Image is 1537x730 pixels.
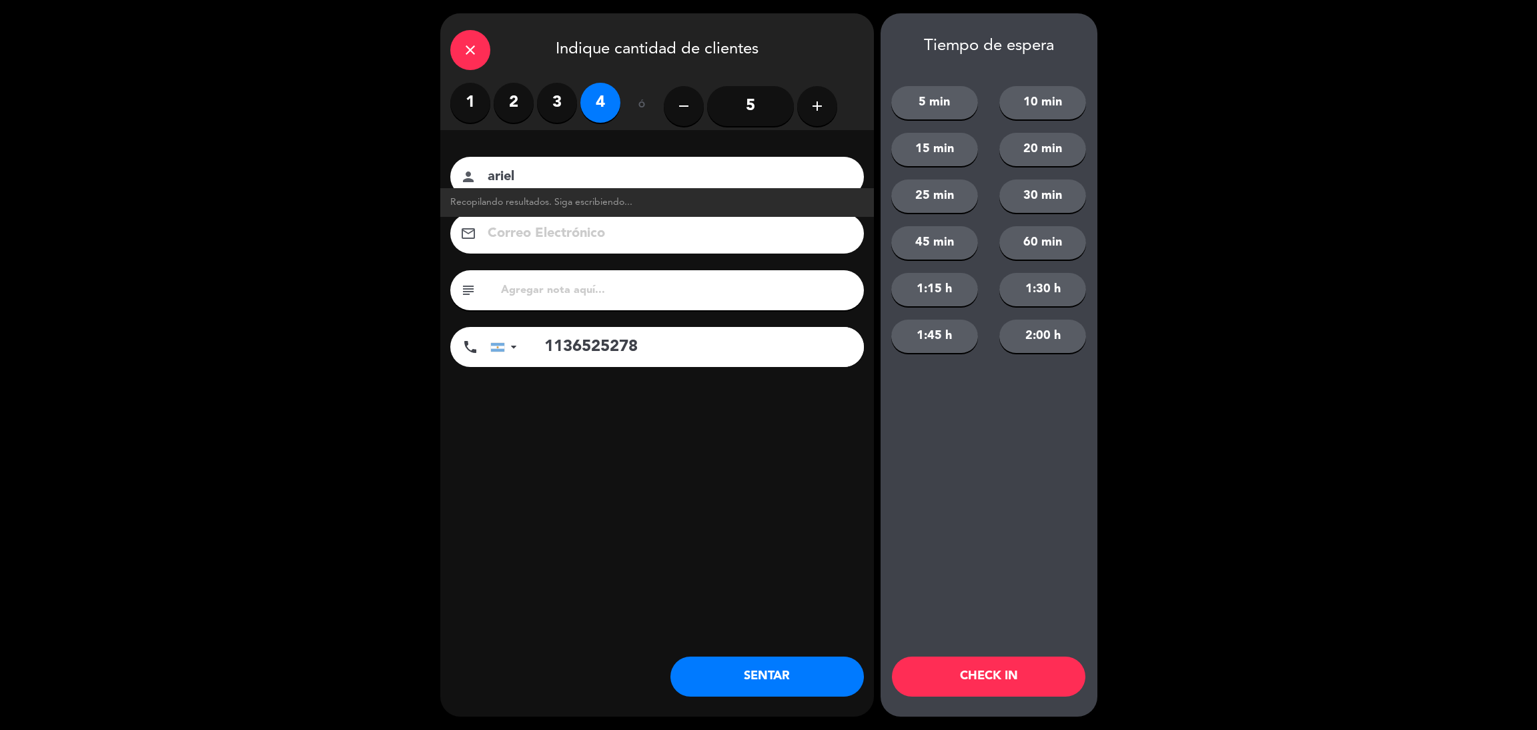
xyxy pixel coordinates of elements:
button: 5 min [891,86,978,119]
button: remove [664,86,704,126]
i: close [462,42,478,58]
button: 1:30 h [999,273,1086,306]
button: 25 min [891,179,978,213]
button: 60 min [999,226,1086,260]
button: 30 min [999,179,1086,213]
button: 1:15 h [891,273,978,306]
i: phone [462,339,478,355]
label: 4 [580,83,620,123]
button: add [797,86,837,126]
input: Correo Electrónico [486,222,847,246]
div: Tiempo de espera [881,37,1097,56]
span: Recopilando resultados. Siga escribiendo... [450,195,632,210]
label: 3 [537,83,577,123]
button: 15 min [891,133,978,166]
label: 1 [450,83,490,123]
i: subject [460,282,476,298]
i: add [809,98,825,114]
i: person [460,169,476,185]
button: 10 min [999,86,1086,119]
label: 2 [494,83,534,123]
button: 2:00 h [999,320,1086,353]
input: Agregar nota aquí... [500,281,854,300]
button: CHECK IN [892,657,1085,697]
i: remove [676,98,692,114]
i: email [460,226,476,242]
div: Argentina: +54 [491,328,522,366]
button: 20 min [999,133,1086,166]
input: Nombre del cliente [486,165,847,189]
button: 45 min [891,226,978,260]
div: Indique cantidad de clientes [440,13,874,83]
button: 1:45 h [891,320,978,353]
button: SENTAR [670,657,864,697]
div: ó [620,83,664,129]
